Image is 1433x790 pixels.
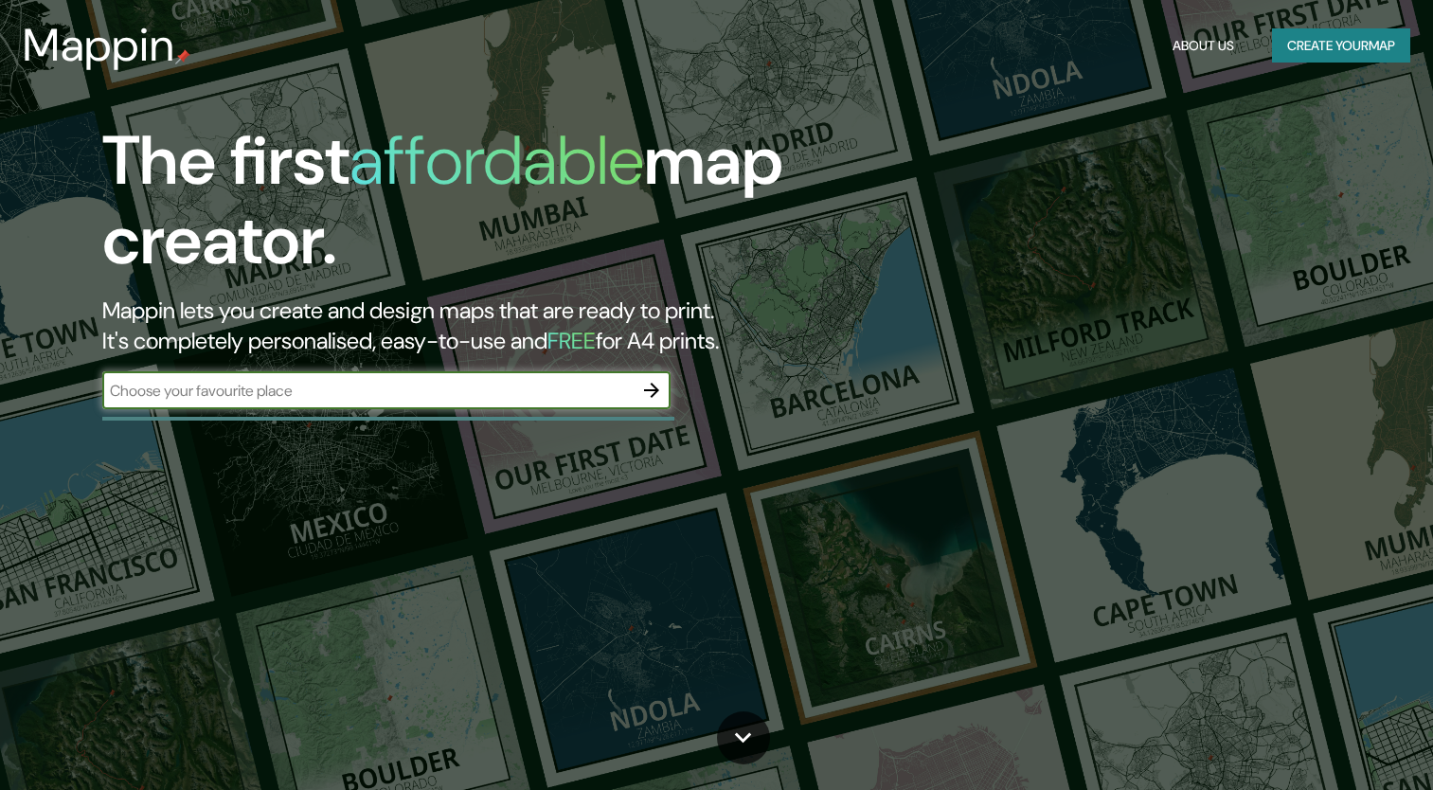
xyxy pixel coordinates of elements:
[102,121,819,296] h1: The first map creator.
[547,326,596,355] h5: FREE
[23,19,175,72] h3: Mappin
[349,117,644,205] h1: affordable
[1272,28,1410,63] button: Create yourmap
[102,296,819,356] h2: Mappin lets you create and design maps that are ready to print. It's completely personalised, eas...
[175,49,190,64] img: mappin-pin
[102,380,633,402] input: Choose your favourite place
[1165,28,1242,63] button: About Us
